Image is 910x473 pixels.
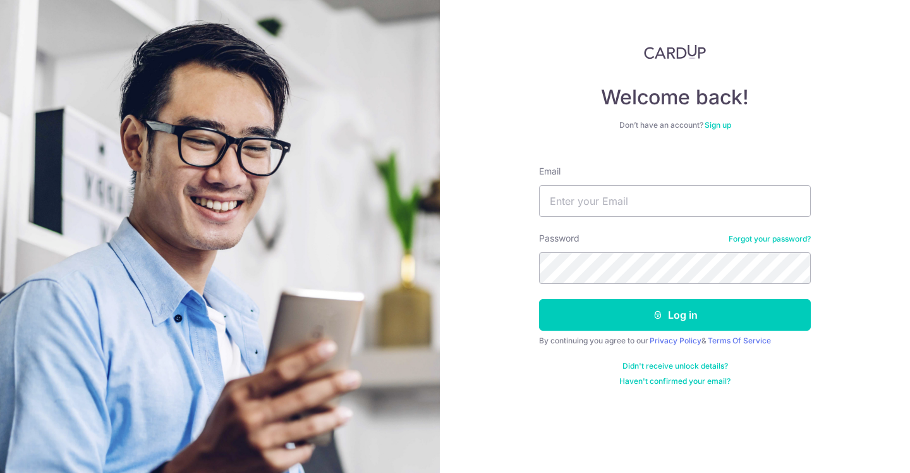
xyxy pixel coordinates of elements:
[729,234,811,244] a: Forgot your password?
[539,120,811,130] div: Don’t have an account?
[539,165,561,178] label: Email
[539,185,811,217] input: Enter your Email
[619,376,731,386] a: Haven't confirmed your email?
[644,44,706,59] img: CardUp Logo
[539,299,811,331] button: Log in
[539,336,811,346] div: By continuing you agree to our &
[705,120,731,130] a: Sign up
[539,232,579,245] label: Password
[650,336,701,345] a: Privacy Policy
[622,361,728,371] a: Didn't receive unlock details?
[539,85,811,110] h4: Welcome back!
[708,336,771,345] a: Terms Of Service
